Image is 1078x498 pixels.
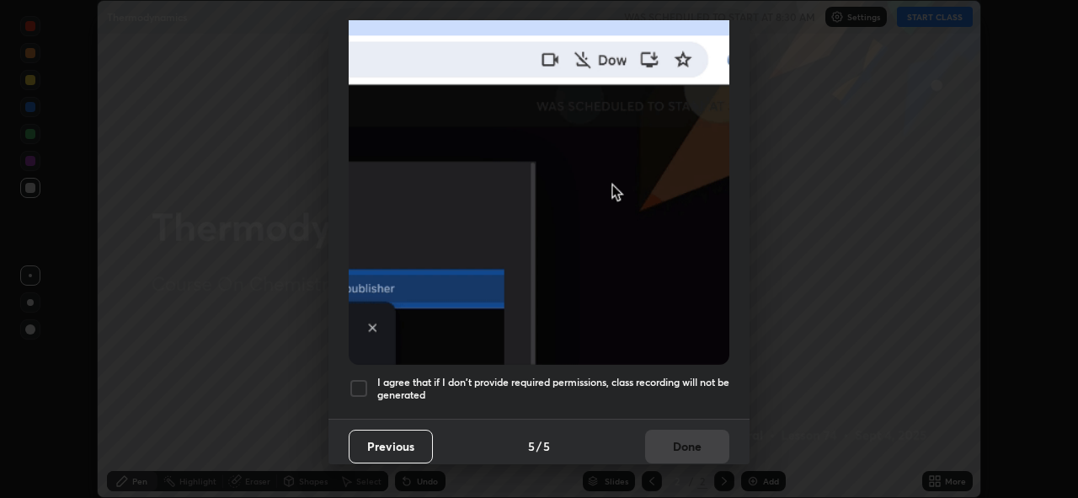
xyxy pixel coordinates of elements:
[528,437,535,455] h4: 5
[377,376,729,402] h5: I agree that if I don't provide required permissions, class recording will not be generated
[536,437,542,455] h4: /
[543,437,550,455] h4: 5
[349,430,433,463] button: Previous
